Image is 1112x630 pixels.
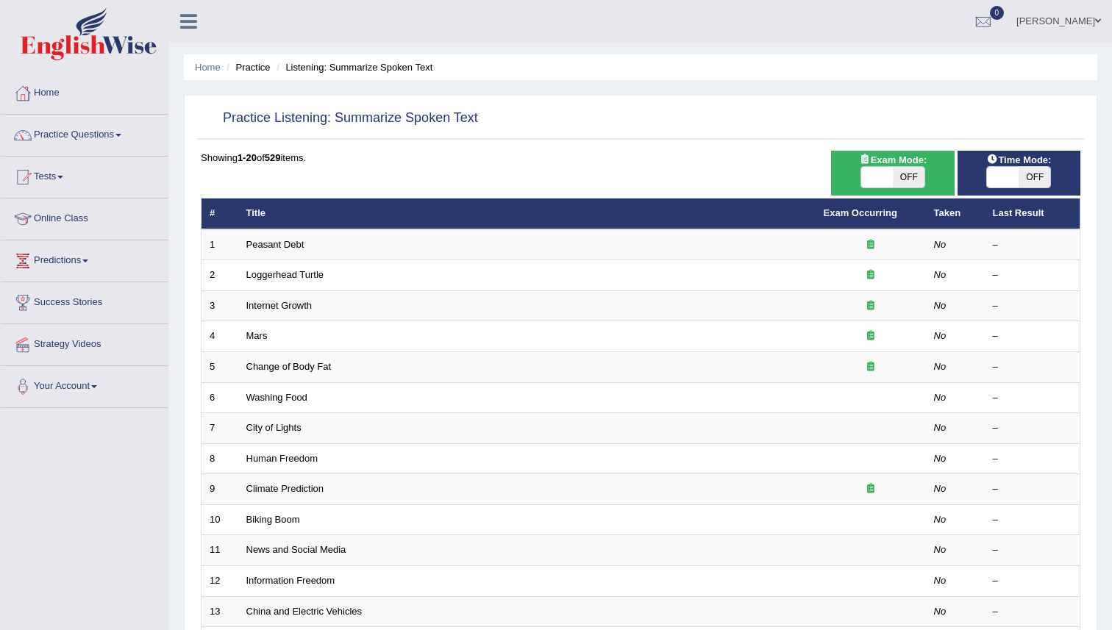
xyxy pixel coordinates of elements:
[265,152,281,163] b: 529
[993,574,1072,588] div: –
[934,269,947,280] em: No
[824,268,918,282] div: Exam occurring question
[824,360,918,374] div: Exam occurring question
[202,352,238,383] td: 5
[1,198,168,235] a: Online Class
[202,260,238,291] td: 2
[926,198,985,229] th: Taken
[934,575,947,586] em: No
[993,391,1072,405] div: –
[893,167,924,187] span: OFF
[934,330,947,341] em: No
[246,575,335,586] a: Information Freedom
[195,62,221,73] a: Home
[246,453,318,464] a: Human Freedom
[201,107,478,129] h2: Practice Listening: Summarize Spoken Text
[202,413,238,444] td: 7
[993,299,1072,313] div: –
[246,269,324,280] a: Loggerhead Turtle
[1019,167,1050,187] span: OFF
[246,606,363,617] a: China and Electric Vehicles
[934,483,947,494] em: No
[202,504,238,535] td: 10
[993,605,1072,619] div: –
[273,60,432,74] li: Listening: Summarize Spoken Text
[934,422,947,433] em: No
[1,240,168,277] a: Predictions
[934,453,947,464] em: No
[934,300,947,311] em: No
[246,514,300,525] a: Biking Boom
[202,596,238,627] td: 13
[934,606,947,617] em: No
[246,300,313,311] a: Internet Growth
[246,483,324,494] a: Climate Prediction
[1,366,168,403] a: Your Account
[246,239,304,250] a: Peasant Debt
[831,151,954,196] div: Show exams occurring in exams
[246,361,332,372] a: Change of Body Fat
[1,282,168,319] a: Success Stories
[246,392,307,403] a: Washing Food
[824,238,918,252] div: Exam occurring question
[934,392,947,403] em: No
[202,198,238,229] th: #
[993,238,1072,252] div: –
[993,482,1072,496] div: –
[202,443,238,474] td: 8
[993,543,1072,557] div: –
[993,513,1072,527] div: –
[246,544,346,555] a: News and Social Media
[202,535,238,566] td: 11
[1,157,168,193] a: Tests
[990,6,1005,20] span: 0
[202,565,238,596] td: 12
[853,152,933,168] span: Exam Mode:
[202,229,238,260] td: 1
[246,422,302,433] a: City of Lights
[993,268,1072,282] div: –
[824,207,897,218] a: Exam Occurring
[1,324,168,361] a: Strategy Videos
[223,60,270,74] li: Practice
[1,73,168,110] a: Home
[824,299,918,313] div: Exam occurring question
[202,321,238,352] td: 4
[934,544,947,555] em: No
[824,329,918,343] div: Exam occurring question
[1,115,168,151] a: Practice Questions
[202,382,238,413] td: 6
[202,474,238,505] td: 9
[993,421,1072,435] div: –
[980,152,1057,168] span: Time Mode:
[202,290,238,321] td: 3
[993,452,1072,466] div: –
[934,514,947,525] em: No
[985,198,1080,229] th: Last Result
[934,239,947,250] em: No
[238,198,816,229] th: Title
[201,151,1080,165] div: Showing of items.
[246,330,268,341] a: Mars
[824,482,918,496] div: Exam occurring question
[934,361,947,372] em: No
[993,329,1072,343] div: –
[238,152,257,163] b: 1-20
[993,360,1072,374] div: –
